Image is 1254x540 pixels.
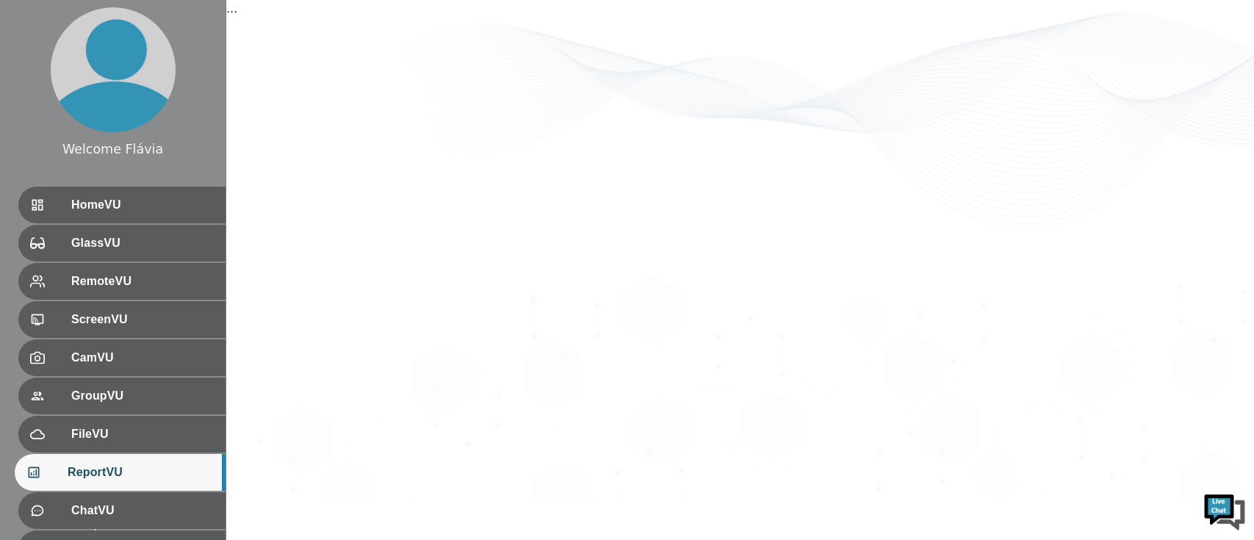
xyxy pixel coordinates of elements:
div: ScreenVU [18,301,226,338]
div: Welcome Flávia [62,140,163,159]
span: ChatVU [71,502,214,519]
div: FileVU [18,416,226,453]
img: Chat Widget [1203,489,1247,533]
div: CamVU [18,339,226,376]
div: HomeVU [18,187,226,223]
div: GlassVU [18,225,226,262]
div: GroupVU [18,378,226,414]
div: RemoteVU [18,263,226,300]
span: GroupVU [71,387,214,405]
span: GlassVU [71,234,214,252]
span: RemoteVU [71,273,214,290]
span: FileVU [71,425,214,443]
img: profile.png [51,7,176,132]
span: HomeVU [71,196,214,214]
span: ScreenVU [71,311,214,328]
div: ReportVU [15,454,226,491]
span: CamVU [71,349,214,367]
span: ReportVU [68,464,214,481]
div: ChatVU [18,492,226,529]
